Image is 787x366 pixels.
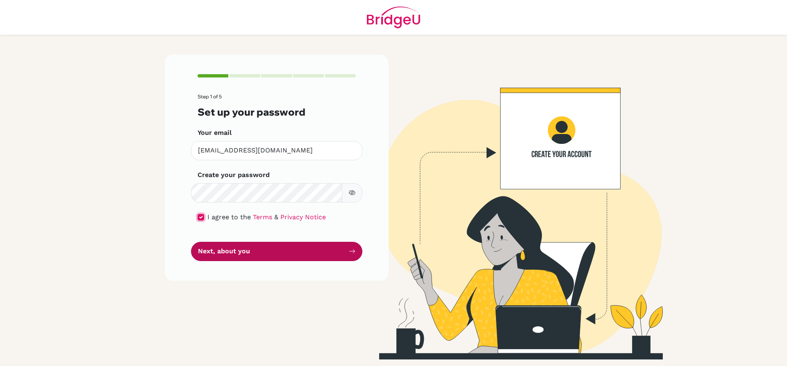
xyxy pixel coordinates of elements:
button: Next, about you [191,242,362,261]
a: Terms [253,213,272,221]
span: & [274,213,278,221]
input: Insert your email* [191,141,362,160]
label: Your email [198,128,232,138]
label: Create your password [198,170,270,180]
h3: Set up your password [198,106,356,118]
img: Create your account [277,55,744,359]
span: Step 1 of 5 [198,93,222,100]
span: I agree to the [207,213,251,221]
a: Privacy Notice [280,213,326,221]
